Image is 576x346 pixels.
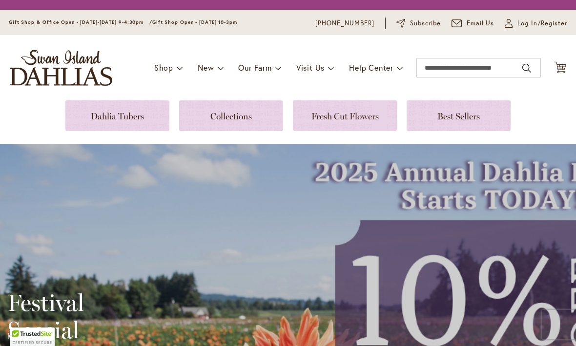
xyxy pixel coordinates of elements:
a: [PHONE_NUMBER] [315,19,374,28]
span: Help Center [349,62,393,73]
span: Shop [154,62,173,73]
span: Gift Shop & Office Open - [DATE]-[DATE] 9-4:30pm / [9,19,152,25]
a: Subscribe [396,19,441,28]
span: Email Us [467,19,494,28]
a: Log In/Register [505,19,567,28]
span: New [198,62,214,73]
h2: Festival Special [7,289,261,344]
span: Gift Shop Open - [DATE] 10-3pm [152,19,237,25]
span: Log In/Register [517,19,567,28]
button: Search [522,60,531,76]
a: Email Us [452,19,494,28]
span: Visit Us [296,62,325,73]
a: store logo [10,50,112,86]
span: Subscribe [410,19,441,28]
span: Our Farm [238,62,271,73]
